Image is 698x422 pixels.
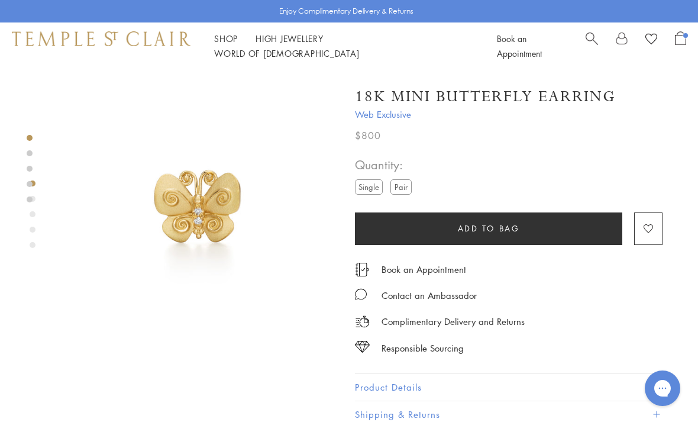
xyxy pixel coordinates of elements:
[355,263,369,276] img: icon_appointment.svg
[214,31,470,61] nav: Main navigation
[586,31,598,61] a: Search
[355,179,383,194] label: Single
[355,86,616,107] h1: 18K Mini Butterfly Earring
[355,341,370,353] img: icon_sourcing.svg
[675,31,686,61] a: Open Shopping Bag
[382,341,464,356] div: Responsible Sourcing
[355,374,663,401] button: Product Details
[214,33,238,44] a: ShopShop
[59,70,337,348] img: E18102-MINIBFLY
[256,33,324,44] a: High JewelleryHigh Jewellery
[458,222,520,235] span: Add to bag
[355,314,370,329] img: icon_delivery.svg
[214,47,359,59] a: World of [DEMOGRAPHIC_DATA]World of [DEMOGRAPHIC_DATA]
[355,107,663,122] span: Web Exclusive
[497,33,542,59] a: Book an Appointment
[12,31,190,46] img: Temple St. Clair
[382,288,477,303] div: Contact an Ambassador
[355,212,622,245] button: Add to bag
[645,31,657,49] a: View Wishlist
[355,155,416,175] span: Quantity:
[30,178,35,257] div: Product gallery navigation
[382,314,525,329] p: Complimentary Delivery and Returns
[355,128,381,143] span: $800
[279,5,413,17] p: Enjoy Complimentary Delivery & Returns
[382,263,466,276] a: Book an Appointment
[355,288,367,300] img: MessageIcon-01_2.svg
[639,366,686,410] iframe: Gorgias live chat messenger
[390,179,412,194] label: Pair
